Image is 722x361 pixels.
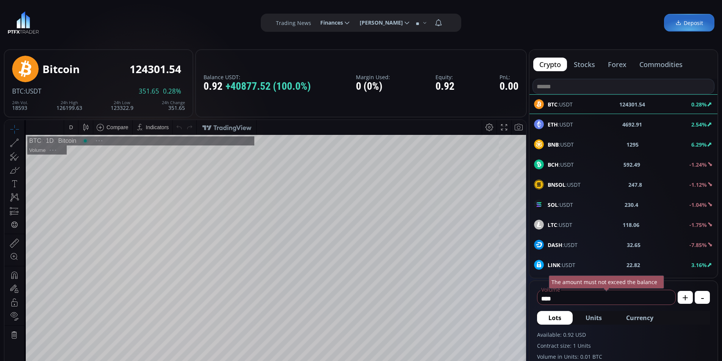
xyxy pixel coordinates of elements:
[130,63,181,75] div: 124301.54
[38,332,44,338] div: 1y
[37,17,49,24] div: 1D
[276,19,311,27] label: Trading News
[435,332,471,338] span: 11:25:10 (UTC)
[574,311,613,325] button: Units
[548,181,565,188] b: BNSOL
[315,15,343,30] span: Finances
[49,17,72,24] div: Bitcoin
[548,221,557,228] b: LTC
[626,141,639,148] b: 1295
[49,332,56,338] div: 3m
[86,332,92,338] div: 1d
[548,201,573,209] span: :USDT
[56,100,82,105] div: 24h High
[204,81,311,92] div: 0.92
[12,87,24,95] span: BTC
[602,58,633,71] button: forex
[111,100,133,111] div: 123322.9
[678,291,693,304] button: +
[533,58,567,71] button: crypto
[691,121,707,128] b: 2.54%
[162,100,185,105] div: 24h Change
[548,161,559,168] b: BCH
[623,221,639,229] b: 118.06
[548,141,559,148] b: BNB
[162,100,185,111] div: 351.65
[537,331,710,339] label: Available: 0.92 USD
[24,87,41,95] span: :USDT
[204,74,311,80] label: Balance USDT:
[500,81,518,92] div: 0.00
[62,332,69,338] div: 1m
[548,201,558,208] b: SOL
[75,332,81,338] div: 5d
[689,201,707,208] b: -1.04%
[111,100,133,105] div: 24h Low
[691,141,707,148] b: 6.29%
[226,81,311,92] span: +40877.52 (100.0%)
[548,241,562,248] b: DASH
[548,241,578,249] span: :USDT
[356,74,390,80] label: Margin Used:
[42,63,80,75] div: Bitcoin
[628,181,642,189] b: 247.8
[691,261,707,269] b: 3.16%
[537,342,710,350] label: Contract size: 1 Units
[548,261,560,269] b: LINK
[548,141,574,148] span: :USDT
[481,328,492,342] div: Toggle Percentage
[675,19,703,27] span: Deposit
[77,17,84,24] div: Market open
[622,120,642,128] b: 4692.91
[537,353,710,361] label: Volume in Units: 0.01 BTC
[537,311,573,325] button: Lots
[548,161,574,169] span: :USDT
[495,332,502,338] div: log
[548,261,575,269] span: :USDT
[689,241,707,248] b: -7.85%
[689,221,707,228] b: -1.75%
[25,27,41,33] div: Volume
[102,4,124,10] div: Compare
[549,275,664,289] div: The amount must not exceed the balance
[12,100,28,111] div: 18593
[633,58,689,71] button: commodities
[507,332,517,338] div: auto
[25,17,37,24] div: BTC
[627,241,641,249] b: 32.65
[64,4,68,10] div: D
[689,181,707,188] b: -1.12%
[568,58,601,71] button: stocks
[625,201,638,209] b: 230.4
[8,11,39,34] img: LOGO
[435,74,454,80] label: Equity:
[435,81,454,92] div: 0.92
[27,332,33,338] div: 5y
[163,88,181,95] span: 0.28%
[17,310,21,320] div: Hide Drawings Toolbar
[548,120,573,128] span: :USDT
[548,121,558,128] b: ETH
[56,100,82,111] div: 126199.63
[689,161,707,168] b: -1.24%
[548,313,561,322] span: Lots
[139,88,159,95] span: 351.65
[12,100,28,105] div: 24h Vol.
[623,161,640,169] b: 592.49
[7,101,13,108] div: 
[432,328,474,342] button: 11:25:10 (UTC)
[586,313,602,322] span: Units
[548,181,581,189] span: :USDT
[102,328,114,342] div: Go to
[504,328,520,342] div: Toggle Auto Scale
[626,313,653,322] span: Currency
[492,328,504,342] div: Toggle Log Scale
[500,74,518,80] label: PnL:
[356,81,390,92] div: 0 (0%)
[548,221,572,229] span: :USDT
[615,311,665,325] button: Currency
[626,261,640,269] b: 22.82
[141,4,164,10] div: Indicators
[354,15,403,30] span: [PERSON_NAME]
